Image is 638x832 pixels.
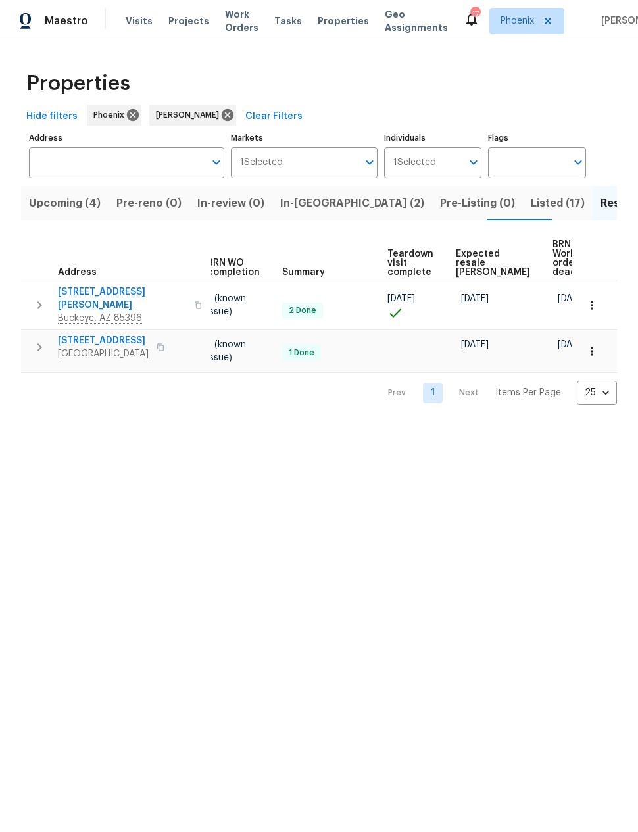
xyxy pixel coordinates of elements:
span: ? (known issue) [207,340,246,362]
span: [PERSON_NAME] [156,109,224,122]
a: Goto page 1 [423,383,443,403]
span: Phoenix [93,109,130,122]
span: Summary [282,268,325,277]
span: Hide filters [26,109,78,125]
span: Upcoming (4) [29,194,101,212]
span: Work Orders [225,8,258,34]
nav: Pagination Navigation [376,381,617,405]
label: Markets [231,134,378,142]
span: Listed (17) [531,194,585,212]
span: Address [58,268,97,277]
div: 25 [577,376,617,410]
span: Tasks [274,16,302,26]
div: [PERSON_NAME] [149,105,236,126]
span: 1 Selected [240,157,283,168]
span: In-[GEOGRAPHIC_DATA] (2) [280,194,424,212]
span: Geo Assignments [385,8,448,34]
span: Maestro [45,14,88,28]
span: BRN Work order deadline [552,240,593,277]
span: Properties [318,14,369,28]
span: BRN WO completion [207,258,260,277]
button: Hide filters [21,105,83,129]
span: [DATE] [558,294,585,303]
span: [DATE] [558,340,585,349]
span: Phoenix [501,14,534,28]
span: 2 Done [283,305,322,316]
button: Open [569,153,587,172]
span: [DATE] [387,294,415,303]
span: Pre-Listing (0) [440,194,515,212]
label: Individuals [384,134,482,142]
button: Open [360,153,379,172]
span: ? (known issue) [207,294,246,316]
span: [DATE] [461,294,489,303]
span: Visits [126,14,153,28]
div: 17 [470,8,479,21]
span: Clear Filters [245,109,303,125]
span: Pre-reno (0) [116,194,182,212]
span: Properties [26,77,130,90]
label: Flags [488,134,586,142]
span: [DATE] [461,340,489,349]
button: Open [207,153,226,172]
span: 1 Selected [393,157,436,168]
button: Clear Filters [240,105,308,129]
span: 1 Done [283,347,320,358]
label: Address [29,134,224,142]
span: [STREET_ADDRESS] [58,334,149,347]
span: Teardown visit complete [387,249,433,277]
p: Items Per Page [495,386,561,399]
span: Projects [168,14,209,28]
span: [GEOGRAPHIC_DATA] [58,347,149,360]
span: Expected resale [PERSON_NAME] [456,249,530,277]
button: Open [464,153,483,172]
span: In-review (0) [197,194,264,212]
div: Phoenix [87,105,141,126]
